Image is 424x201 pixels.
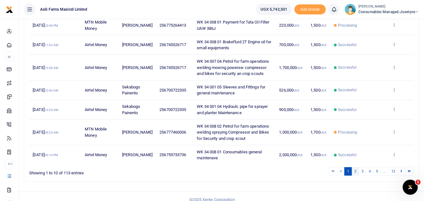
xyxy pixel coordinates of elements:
span: 256759733736 [159,152,186,157]
span: WK 34 008 01 Consumables general maintenave [197,150,262,161]
span: [DATE] [33,107,58,112]
span: 1,700 [310,130,326,135]
span: 256700722335 [159,107,186,112]
small: 10:25 AM [45,108,59,112]
span: MTN Mobile Money [85,20,107,31]
span: 1,700,000 [279,65,303,70]
span: WK 34 007 04 Petrol for farm operations welding mowing powersw compressor and bikes for security ... [197,59,269,76]
span: Successful [338,42,357,48]
span: [PERSON_NAME] [122,152,153,157]
span: [PERSON_NAME] [122,65,153,70]
a: Add money [294,7,326,11]
span: Add money [294,4,326,15]
a: logo-small logo-large logo-large [6,7,13,12]
span: [DATE] [33,42,58,47]
span: 900,000 [279,107,299,112]
small: UGX [293,24,299,27]
li: Toup your wallet [294,4,326,15]
span: 256777460006 [159,130,186,135]
span: 700,000 [279,42,299,47]
span: Airtel Money [85,152,107,157]
span: Airtel Money [85,42,107,47]
span: Processing [338,130,357,135]
span: 256775264413 [159,23,186,28]
a: 1 [344,167,352,176]
img: profile-user [345,4,356,15]
span: Successful [338,107,357,113]
a: 4 [366,167,373,176]
small: UGX [293,89,299,92]
small: UGX [297,131,303,134]
img: logo-small [6,6,13,13]
small: UGX [320,43,326,47]
span: Asili Farms Masindi Limited [38,7,90,12]
span: Successful [338,152,357,158]
small: UGX [293,108,299,112]
small: UGX [320,24,326,27]
span: WK 34 001 05 Sleeves and Fittings for general maintenance [197,85,265,96]
small: UGX [297,66,303,70]
a: 2 [352,167,359,176]
a: UGX 5,742,501 [256,4,292,15]
span: [PERSON_NAME] [122,130,153,135]
span: Sekabogo Painento [122,104,140,115]
span: WK 34 001 04 Hydraulc pipe for sprayer and planter Maintenance [197,104,268,115]
span: 256700722335 [159,88,186,93]
a: profile-user [PERSON_NAME] Consumables managed-Joselyne [345,4,419,15]
iframe: Intercom live chat [403,180,418,195]
span: Processing [338,23,357,28]
span: Sekabogo Painento [122,85,140,96]
div: Showing 1 to 10 of 113 entries [29,167,187,176]
span: 1,500 [310,152,326,157]
span: Airtel Money [85,88,107,93]
small: 03:46 PM [45,24,58,27]
span: WK 34 008 01 Payment for Tata Oil Filter UAW 386J [197,20,269,31]
small: [PERSON_NAME] [358,4,419,9]
span: 2,000,000 [279,152,303,157]
a: 3 [359,167,366,176]
span: Successful [338,65,357,70]
span: UGX 5,742,501 [260,6,287,13]
a: 12 [389,167,398,176]
span: [DATE] [33,23,58,28]
span: 256745526717 [159,42,186,47]
span: 220,000 [279,23,299,28]
span: 1,500 [310,23,326,28]
small: 09:14 PM [45,153,58,157]
span: 1 [416,180,421,185]
span: 526,000 [279,88,299,93]
small: 11:02 AM [45,43,59,47]
li: M [5,52,13,62]
a: 5 [373,167,381,176]
span: [PERSON_NAME] [122,23,153,28]
small: 10:40 AM [45,89,59,92]
small: UGX [320,66,326,70]
small: UGX [320,131,326,134]
span: [DATE] [33,65,58,70]
span: Consumables managed-Joselyne [358,9,419,15]
span: 1,500 [310,42,326,47]
span: MTN Mobile Money [85,127,107,138]
span: 1,500 [310,65,326,70]
span: Successful [338,87,357,93]
span: WK 34 008 01 Brakefluid 2T Engine oil for small equipments [197,40,271,50]
span: [DATE] [33,152,58,157]
span: 1,500 [310,88,326,93]
small: UGX [320,89,326,92]
small: UGX [293,43,299,47]
span: Airtel Money [85,107,107,112]
span: Airtel Money [85,65,107,70]
li: Ac [5,159,13,169]
span: [DATE] [33,130,58,135]
span: WK 34 008 02 Petrol for farm operations welding spraying Compressor and Bikes for Security and cr... [197,124,269,141]
span: [DATE] [33,88,58,93]
span: 1,500 [310,107,326,112]
small: UGX [320,108,326,112]
span: [PERSON_NAME] [122,42,153,47]
small: UGX [320,153,326,157]
small: 10:56 AM [45,66,59,70]
span: 256745526717 [159,65,186,70]
small: UGX [297,153,303,157]
li: Wallet ballance [253,4,294,15]
small: 08:25 AM [45,131,59,134]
